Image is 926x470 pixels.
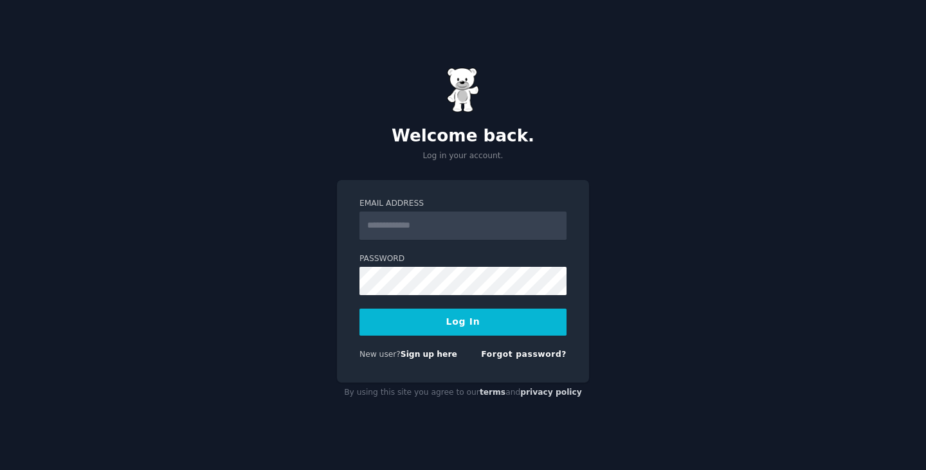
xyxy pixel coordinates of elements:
[337,150,589,162] p: Log in your account.
[337,383,589,403] div: By using this site you agree to our and
[359,253,567,265] label: Password
[520,388,582,397] a: privacy policy
[447,68,479,113] img: Gummy Bear
[480,388,505,397] a: terms
[401,350,457,359] a: Sign up here
[359,350,401,359] span: New user?
[337,126,589,147] h2: Welcome back.
[359,309,567,336] button: Log In
[481,350,567,359] a: Forgot password?
[359,198,567,210] label: Email Address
